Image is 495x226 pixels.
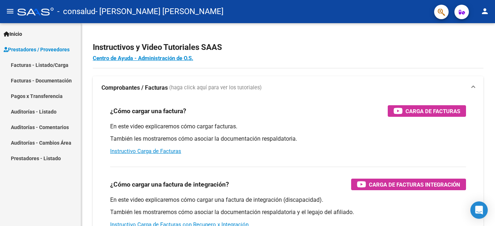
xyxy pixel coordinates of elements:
[388,105,466,117] button: Carga de Facturas
[93,55,193,61] a: Centro de Ayuda - Administración de O.S.
[405,107,460,116] span: Carga de Facturas
[169,84,262,92] span: (haga click aquí para ver los tutoriales)
[4,30,22,38] span: Inicio
[110,135,466,143] p: También les mostraremos cómo asociar la documentación respaldatoria.
[481,7,489,16] mat-icon: person
[110,123,466,131] p: En este video explicaremos cómo cargar facturas.
[369,180,460,189] span: Carga de Facturas Integración
[57,4,95,20] span: - consalud
[110,148,181,154] a: Instructivo Carga de Facturas
[101,84,168,92] strong: Comprobantes / Facturas
[6,7,14,16] mat-icon: menu
[4,46,70,54] span: Prestadores / Proveedores
[93,76,483,99] mat-expansion-panel-header: Comprobantes / Facturas (haga click aquí para ver los tutoriales)
[110,106,186,116] h3: ¿Cómo cargar una factura?
[351,179,466,190] button: Carga de Facturas Integración
[110,179,229,189] h3: ¿Cómo cargar una factura de integración?
[93,40,483,54] h2: Instructivos y Video Tutoriales SAAS
[110,196,466,204] p: En este video explicaremos cómo cargar una factura de integración (discapacidad).
[95,4,224,20] span: - [PERSON_NAME] [PERSON_NAME]
[470,201,488,219] div: Open Intercom Messenger
[110,208,466,216] p: También les mostraremos cómo asociar la documentación respaldatoria y el legajo del afiliado.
